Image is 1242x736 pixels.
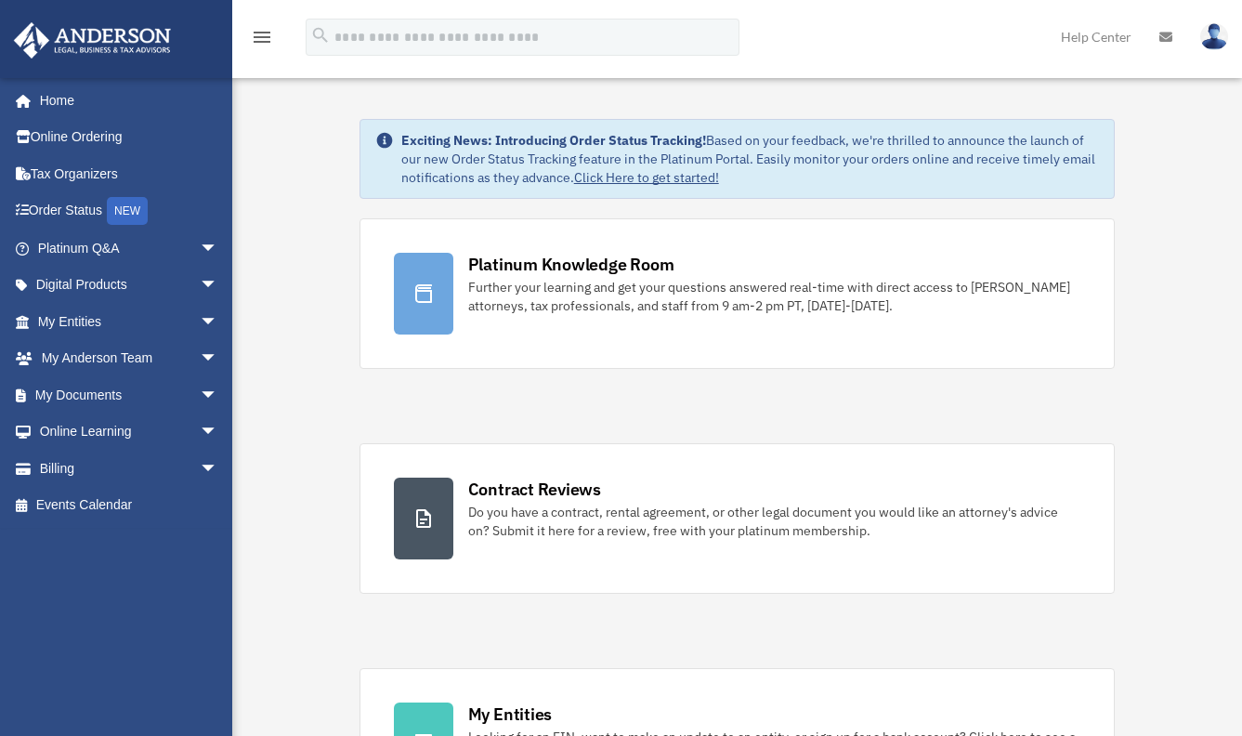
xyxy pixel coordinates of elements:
[251,26,273,48] i: menu
[200,230,237,268] span: arrow_drop_down
[401,132,706,149] strong: Exciting News: Introducing Order Status Tracking!
[13,376,246,414] a: My Documentsarrow_drop_down
[13,119,246,156] a: Online Ordering
[360,443,1116,594] a: Contract Reviews Do you have a contract, rental agreement, or other legal document you would like...
[468,703,552,726] div: My Entities
[13,414,246,451] a: Online Learningarrow_drop_down
[13,450,246,487] a: Billingarrow_drop_down
[13,155,246,192] a: Tax Organizers
[1200,23,1228,50] img: User Pic
[13,192,246,230] a: Order StatusNEW
[13,267,246,304] a: Digital Productsarrow_drop_down
[200,450,237,488] span: arrow_drop_down
[200,340,237,378] span: arrow_drop_down
[468,253,674,276] div: Platinum Knowledge Room
[251,33,273,48] a: menu
[107,197,148,225] div: NEW
[13,487,246,524] a: Events Calendar
[468,503,1081,540] div: Do you have a contract, rental agreement, or other legal document you would like an attorney's ad...
[310,25,331,46] i: search
[200,414,237,452] span: arrow_drop_down
[13,303,246,340] a: My Entitiesarrow_drop_down
[13,340,246,377] a: My Anderson Teamarrow_drop_down
[468,478,601,501] div: Contract Reviews
[468,278,1081,315] div: Further your learning and get your questions answered real-time with direct access to [PERSON_NAM...
[13,82,237,119] a: Home
[8,22,176,59] img: Anderson Advisors Platinum Portal
[360,218,1116,369] a: Platinum Knowledge Room Further your learning and get your questions answered real-time with dire...
[574,169,719,186] a: Click Here to get started!
[200,303,237,341] span: arrow_drop_down
[401,131,1100,187] div: Based on your feedback, we're thrilled to announce the launch of our new Order Status Tracking fe...
[200,376,237,414] span: arrow_drop_down
[200,267,237,305] span: arrow_drop_down
[13,230,246,267] a: Platinum Q&Aarrow_drop_down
